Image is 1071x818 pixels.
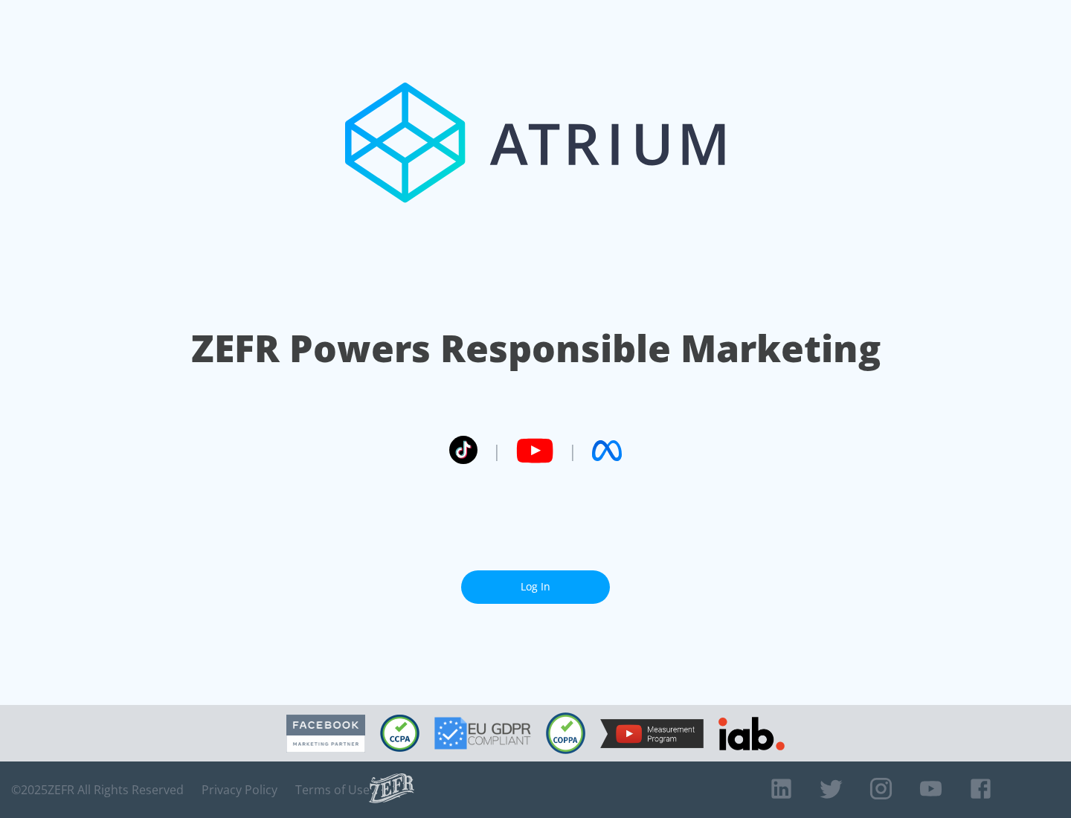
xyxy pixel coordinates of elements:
span: | [492,439,501,462]
img: GDPR Compliant [434,717,531,750]
span: | [568,439,577,462]
a: Privacy Policy [202,782,277,797]
span: © 2025 ZEFR All Rights Reserved [11,782,184,797]
h1: ZEFR Powers Responsible Marketing [191,323,881,374]
a: Terms of Use [295,782,370,797]
img: YouTube Measurement Program [600,719,704,748]
a: Log In [461,570,610,604]
img: IAB [718,717,785,750]
img: CCPA Compliant [380,715,419,752]
img: Facebook Marketing Partner [286,715,365,753]
img: COPPA Compliant [546,712,585,754]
